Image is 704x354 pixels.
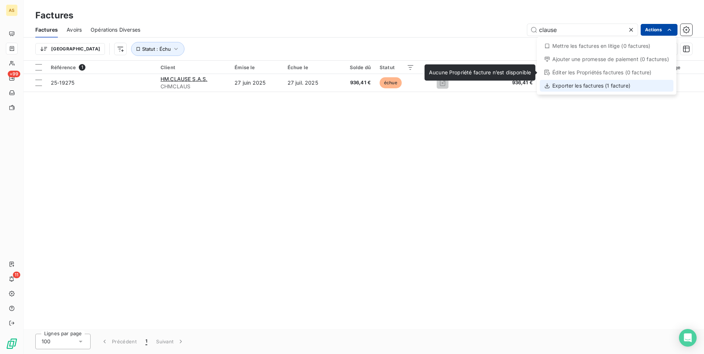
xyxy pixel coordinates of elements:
div: Éditer les Propriétés factures (0 facture) [540,67,673,78]
div: Ajouter une promesse de paiement (0 factures) [540,53,673,65]
div: Mettre les factures en litige (0 factures) [540,40,673,52]
span: Aucune Propriété facture n’est disponible [429,69,531,75]
div: Exporter les factures (1 facture) [540,80,673,92]
div: Actions [537,37,676,95]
